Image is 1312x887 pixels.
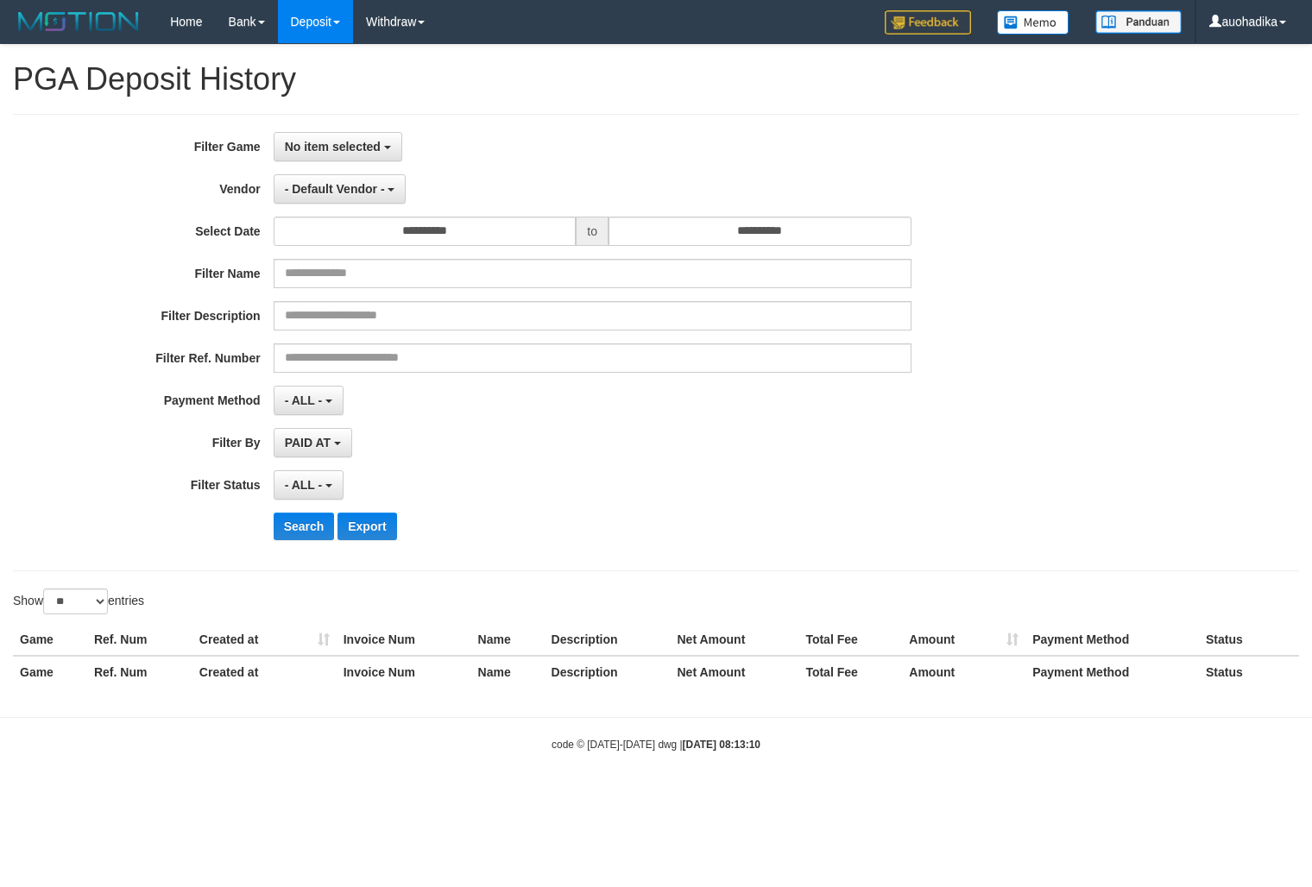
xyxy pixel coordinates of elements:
[670,656,798,688] th: Net Amount
[13,624,87,656] th: Game
[13,656,87,688] th: Game
[274,132,402,161] button: No item selected
[337,513,396,540] button: Export
[798,624,902,656] th: Total Fee
[1025,624,1199,656] th: Payment Method
[545,656,671,688] th: Description
[902,656,1025,688] th: Amount
[274,428,352,457] button: PAID AT
[670,624,798,656] th: Net Amount
[683,739,760,751] strong: [DATE] 08:13:10
[902,624,1025,656] th: Amount
[337,656,471,688] th: Invoice Num
[285,436,331,450] span: PAID AT
[576,217,609,246] span: to
[274,174,407,204] button: - Default Vendor -
[87,656,192,688] th: Ref. Num
[13,588,144,614] label: Show entries
[274,470,344,500] button: - ALL -
[471,656,545,688] th: Name
[997,10,1069,35] img: Button%20Memo.svg
[552,739,760,751] small: code © [DATE]-[DATE] dwg |
[1025,656,1199,688] th: Payment Method
[1199,624,1299,656] th: Status
[545,624,671,656] th: Description
[885,10,971,35] img: Feedback.jpg
[192,624,337,656] th: Created at
[274,513,335,540] button: Search
[285,478,323,492] span: - ALL -
[87,624,192,656] th: Ref. Num
[1199,656,1299,688] th: Status
[285,182,385,196] span: - Default Vendor -
[43,588,108,614] select: Showentries
[13,62,1299,97] h1: PGA Deposit History
[471,624,545,656] th: Name
[1095,10,1182,34] img: panduan.png
[285,393,323,407] span: - ALL -
[274,386,344,415] button: - ALL -
[798,656,902,688] th: Total Fee
[13,9,144,35] img: MOTION_logo.png
[285,140,381,154] span: No item selected
[192,656,337,688] th: Created at
[337,624,471,656] th: Invoice Num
